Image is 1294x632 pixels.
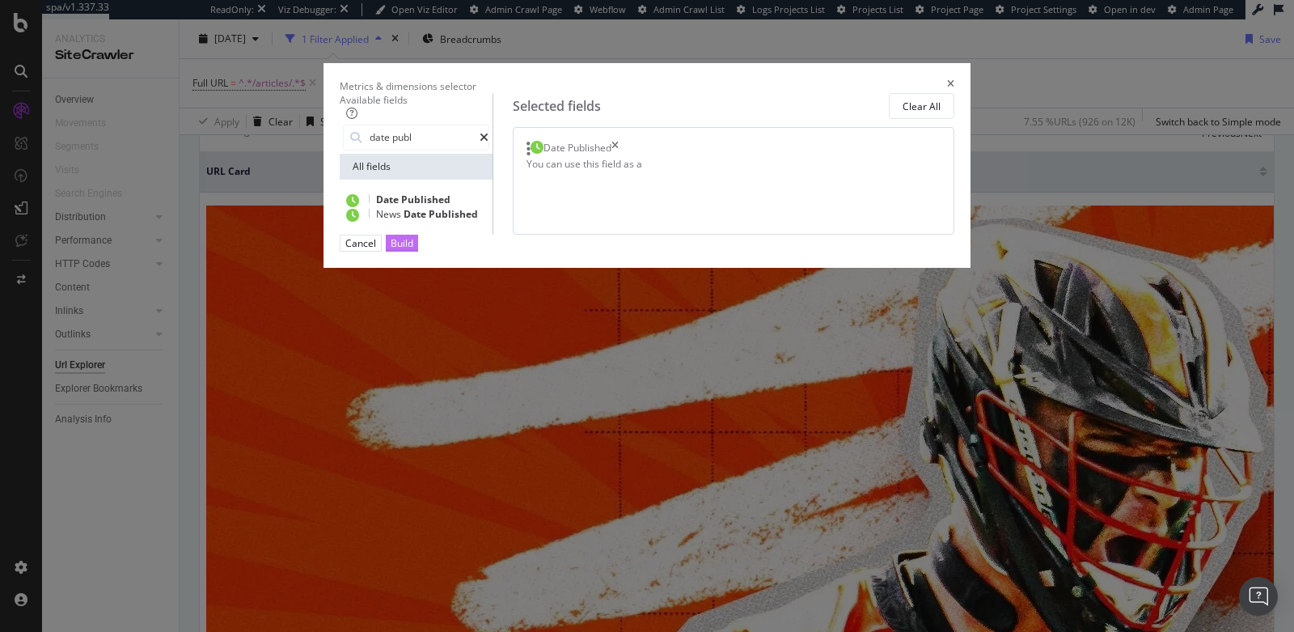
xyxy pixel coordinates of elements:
[429,207,478,221] span: Published
[401,193,450,206] span: Published
[386,235,418,252] button: Build
[543,141,611,157] div: Date Published
[526,141,941,157] div: Date Publishedtimes
[611,141,619,157] div: times
[889,93,954,119] button: Clear All
[513,97,601,116] div: Selected fields
[345,236,376,250] div: Cancel
[340,93,493,107] div: Available fields
[376,193,401,206] span: Date
[526,157,941,171] div: You can use this field as a
[340,235,382,252] button: Cancel
[404,207,429,221] span: Date
[376,207,404,221] span: News
[323,63,970,268] div: modal
[340,79,476,93] div: Metrics & dimensions selector
[903,100,941,113] div: Clear All
[1239,577,1278,616] div: Open Intercom Messenger
[391,236,413,250] div: Build
[340,154,493,180] div: All fields
[947,79,954,93] div: times
[368,125,480,150] input: Search by field name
